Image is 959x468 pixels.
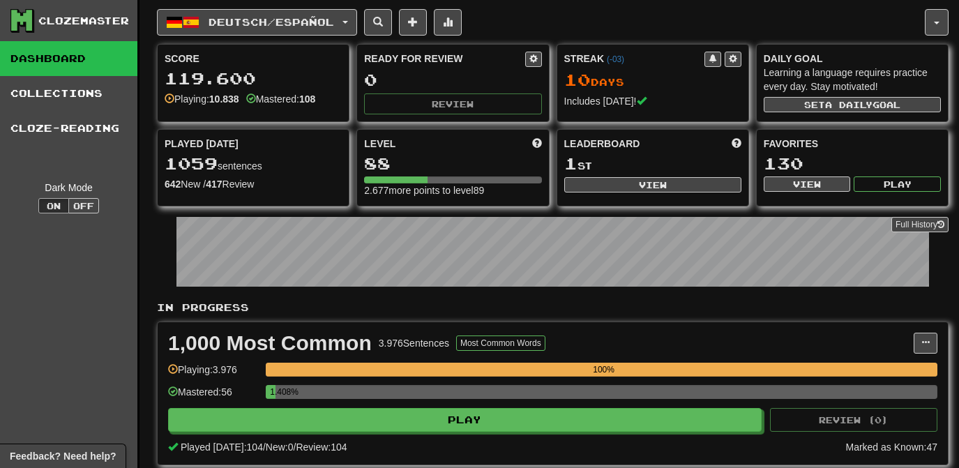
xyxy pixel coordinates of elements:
[564,52,704,66] div: Streak
[38,198,69,213] button: On
[564,70,591,89] span: 10
[364,9,392,36] button: Search sentences
[10,449,116,463] span: Open feedback widget
[845,440,937,454] div: Marked as Known: 47
[165,179,181,190] strong: 642
[157,301,949,315] p: In Progress
[10,181,127,195] div: Dark Mode
[732,137,741,151] span: This week in points, UTC
[209,16,334,28] span: Deutsch / Español
[379,336,449,350] div: 3.976 Sentences
[564,94,741,108] div: Includes [DATE]!
[364,93,541,114] button: Review
[165,137,239,151] span: Played [DATE]
[764,52,941,66] div: Daily Goal
[165,177,342,191] div: New / Review
[564,71,741,89] div: Day s
[364,71,541,89] div: 0
[607,54,624,64] a: (-03)
[38,14,129,28] div: Clozemaster
[854,176,941,192] button: Play
[764,97,941,112] button: Seta dailygoal
[165,52,342,66] div: Score
[165,92,239,106] div: Playing:
[564,155,741,173] div: st
[564,177,741,193] button: View
[168,408,762,432] button: Play
[532,137,542,151] span: Score more points to level up
[364,52,524,66] div: Ready for Review
[399,9,427,36] button: Add sentence to collection
[157,9,357,36] button: Deutsch/Español
[168,363,259,386] div: Playing: 3.976
[364,137,395,151] span: Level
[564,153,577,173] span: 1
[270,363,937,377] div: 100%
[764,137,941,151] div: Favorites
[165,70,342,87] div: 119.600
[764,66,941,93] div: Learning a language requires practice every day. Stay motivated!
[891,217,949,232] a: Full History
[68,198,99,213] button: Off
[246,92,316,106] div: Mastered:
[294,441,296,453] span: /
[165,153,218,173] span: 1059
[764,155,941,172] div: 130
[296,441,347,453] span: Review: 104
[168,333,372,354] div: 1,000 Most Common
[263,441,266,453] span: /
[266,441,294,453] span: New: 0
[364,155,541,172] div: 88
[209,93,239,105] strong: 10.838
[181,441,263,453] span: Played [DATE]: 104
[764,176,851,192] button: View
[165,155,342,173] div: sentences
[299,93,315,105] strong: 108
[168,385,259,408] div: Mastered: 56
[364,183,541,197] div: 2.677 more points to level 89
[206,179,222,190] strong: 417
[564,137,640,151] span: Leaderboard
[434,9,462,36] button: More stats
[456,335,545,351] button: Most Common Words
[270,385,275,399] div: 1.408%
[825,100,873,110] span: a daily
[770,408,937,432] button: Review (0)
